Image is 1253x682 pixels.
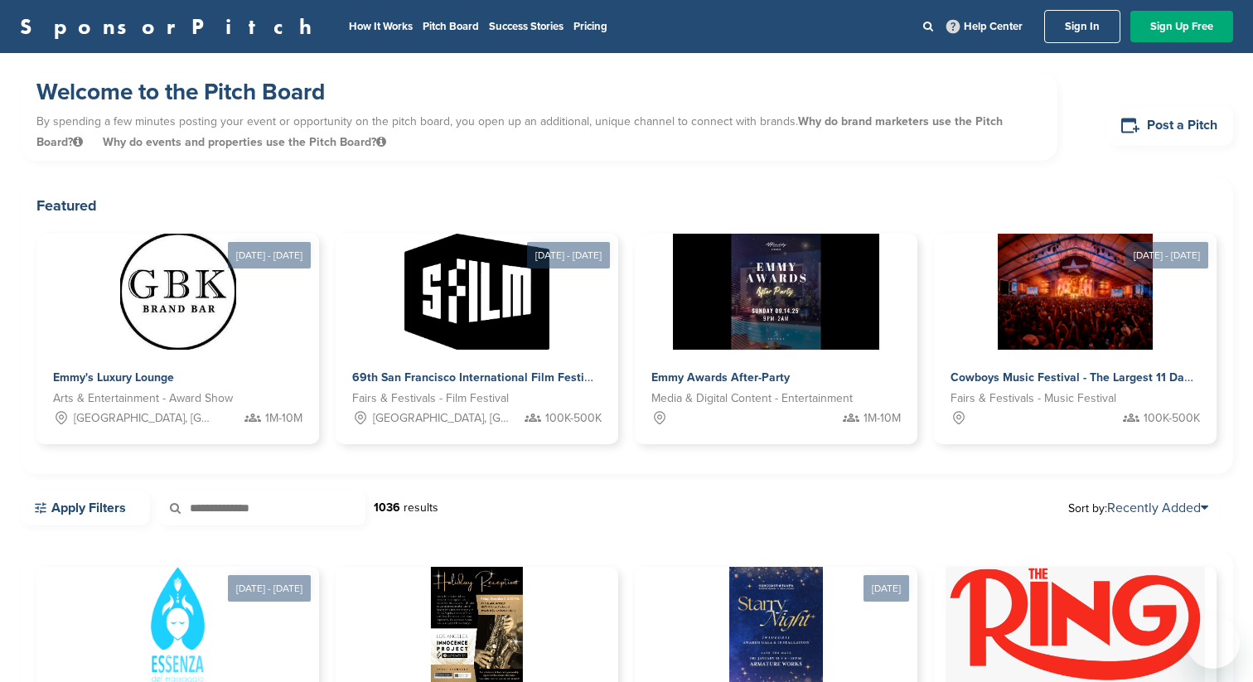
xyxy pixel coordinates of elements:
[373,409,515,428] span: [GEOGRAPHIC_DATA], [GEOGRAPHIC_DATA]
[20,491,150,525] a: Apply Filters
[545,409,602,428] span: 100K-500K
[1130,11,1233,42] a: Sign Up Free
[120,234,236,350] img: Sponsorpitch &
[53,370,174,385] span: Emmy's Luxury Lounge
[349,20,413,33] a: How It Works
[1125,242,1208,268] div: [DATE] - [DATE]
[1044,10,1120,43] a: Sign In
[951,389,1116,408] span: Fairs & Festivals - Music Festival
[20,16,322,37] a: SponsorPitch
[1107,500,1208,516] a: Recently Added
[934,207,1217,444] a: [DATE] - [DATE] Sponsorpitch & Cowboys Music Festival - The Largest 11 Day Music Festival in [GEO...
[36,194,1217,217] h2: Featured
[573,20,607,33] a: Pricing
[352,370,600,385] span: 69th San Francisco International Film Festival
[673,234,879,350] img: Sponsorpitch &
[404,501,438,515] span: results
[36,207,319,444] a: [DATE] - [DATE] Sponsorpitch & Emmy's Luxury Lounge Arts & Entertainment - Award Show [GEOGRAPHIC...
[228,242,311,268] div: [DATE] - [DATE]
[36,77,1041,107] h1: Welcome to the Pitch Board
[336,207,618,444] a: [DATE] - [DATE] Sponsorpitch & 69th San Francisco International Film Festival Fairs & Festivals -...
[635,234,917,444] a: Sponsorpitch & Emmy Awards After-Party Media & Digital Content - Entertainment 1M-10M
[943,17,1026,36] a: Help Center
[228,575,311,602] div: [DATE] - [DATE]
[352,389,509,408] span: Fairs & Festivals - Film Festival
[864,575,909,602] div: [DATE]
[527,242,610,268] div: [DATE] - [DATE]
[374,501,400,515] strong: 1036
[74,409,215,428] span: [GEOGRAPHIC_DATA], [GEOGRAPHIC_DATA]
[864,409,901,428] span: 1M-10M
[1068,501,1208,515] span: Sort by:
[1187,616,1240,669] iframe: Button to launch messaging window
[423,20,479,33] a: Pitch Board
[103,135,386,149] span: Why do events and properties use the Pitch Board?
[651,389,853,408] span: Media & Digital Content - Entertainment
[1144,409,1200,428] span: 100K-500K
[265,409,302,428] span: 1M-10M
[489,20,564,33] a: Success Stories
[651,370,790,385] span: Emmy Awards After-Party
[53,389,233,408] span: Arts & Entertainment - Award Show
[1107,105,1233,146] a: Post a Pitch
[998,234,1153,350] img: Sponsorpitch &
[404,234,549,350] img: Sponsorpitch &
[36,107,1041,157] p: By spending a few minutes posting your event or opportunity on the pitch board, you open up an ad...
